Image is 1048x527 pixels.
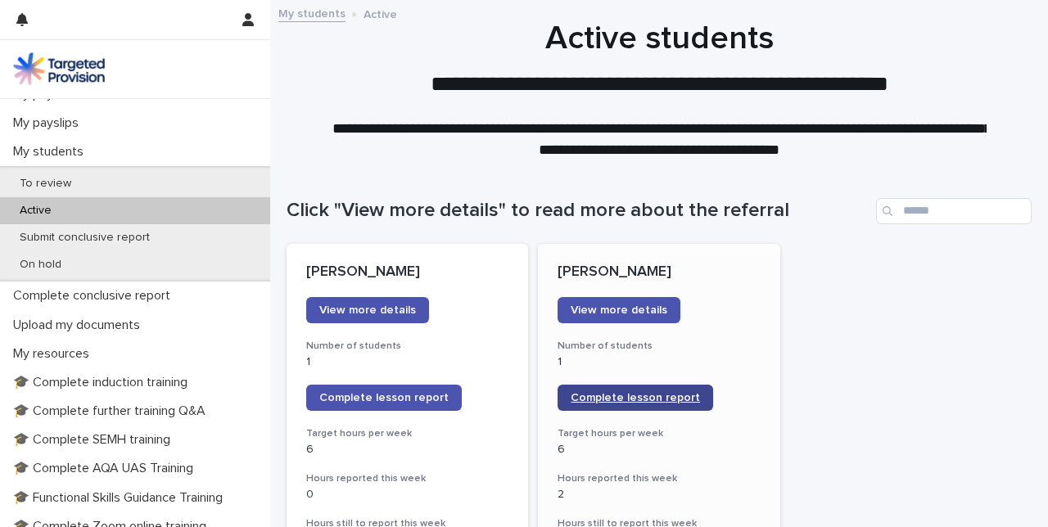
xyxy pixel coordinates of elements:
[278,3,346,22] a: My students
[7,318,153,333] p: Upload my documents
[558,297,680,323] a: View more details
[364,4,397,22] p: Active
[558,340,760,353] h3: Number of students
[558,427,760,440] h3: Target hours per week
[306,263,508,282] p: [PERSON_NAME]
[306,385,462,411] a: Complete lesson report
[7,403,219,419] p: 🎓 Complete further training Q&A
[7,490,236,506] p: 🎓 Functional Skills Guidance Training
[306,488,508,502] p: 0
[7,375,201,390] p: 🎓 Complete induction training
[7,204,65,218] p: Active
[571,392,700,403] span: Complete lesson report
[306,427,508,440] h3: Target hours per week
[7,346,102,362] p: My resources
[306,297,429,323] a: View more details
[306,443,508,457] p: 6
[558,488,760,502] p: 2
[558,385,713,411] a: Complete lesson report
[7,288,183,304] p: Complete conclusive report
[13,52,105,85] img: M5nRWzHhSzIhMunXDL62
[7,461,206,476] p: 🎓 Complete AQA UAS Training
[319,392,449,403] span: Complete lesson report
[7,177,84,191] p: To review
[558,443,760,457] p: 6
[7,231,163,245] p: Submit conclusive report
[7,144,97,160] p: My students
[306,355,508,369] p: 1
[558,355,760,369] p: 1
[876,198,1032,224] input: Search
[7,432,183,448] p: 🎓 Complete SEMH training
[558,263,760,282] p: [PERSON_NAME]
[7,115,92,131] p: My payslips
[287,199,870,223] h1: Click "View more details" to read more about the referral
[306,340,508,353] h3: Number of students
[571,304,667,316] span: View more details
[7,258,75,272] p: On hold
[558,472,760,485] h3: Hours reported this week
[287,19,1032,58] h1: Active students
[306,472,508,485] h3: Hours reported this week
[319,304,416,316] span: View more details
